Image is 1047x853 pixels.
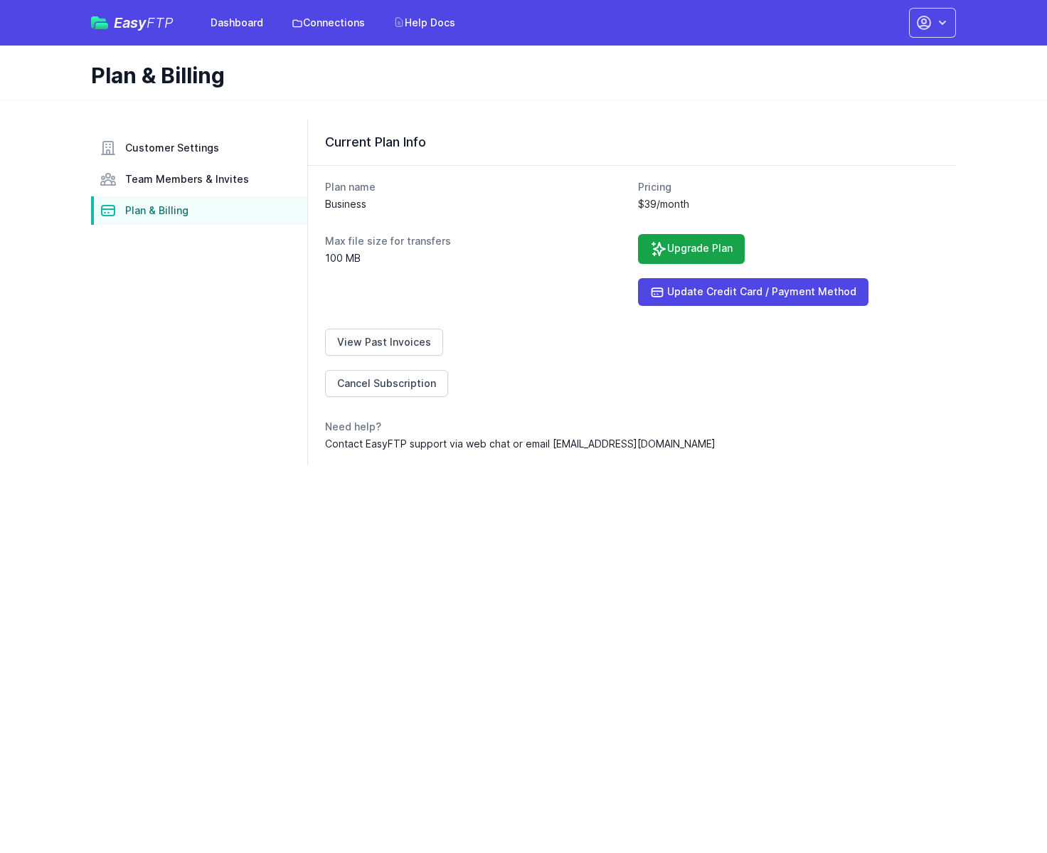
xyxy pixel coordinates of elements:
[638,180,940,194] dt: Pricing
[385,10,464,36] a: Help Docs
[91,16,174,30] a: EasyFTP
[125,203,188,218] span: Plan & Billing
[325,197,627,211] dd: Business
[91,16,108,29] img: easyftp_logo.png
[325,420,939,434] dt: Need help?
[283,10,373,36] a: Connections
[125,172,249,186] span: Team Members & Invites
[325,234,627,248] dt: Max file size for transfers
[91,134,307,162] a: Customer Settings
[91,196,307,225] a: Plan & Billing
[147,14,174,31] span: FTP
[325,370,448,397] a: Cancel Subscription
[91,63,945,88] h1: Plan & Billing
[325,437,939,451] dd: Contact EasyFTP support via web chat or email [EMAIL_ADDRESS][DOMAIN_NAME]
[114,16,174,30] span: Easy
[325,251,627,265] dd: 100 MB
[125,141,219,155] span: Customer Settings
[325,180,627,194] dt: Plan name
[325,134,939,151] h3: Current Plan Info
[638,278,868,306] a: Update Credit Card / Payment Method
[325,329,443,356] a: View Past Invoices
[202,10,272,36] a: Dashboard
[638,234,745,264] a: Upgrade Plan
[91,165,307,194] a: Team Members & Invites
[638,197,940,211] dd: $39/month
